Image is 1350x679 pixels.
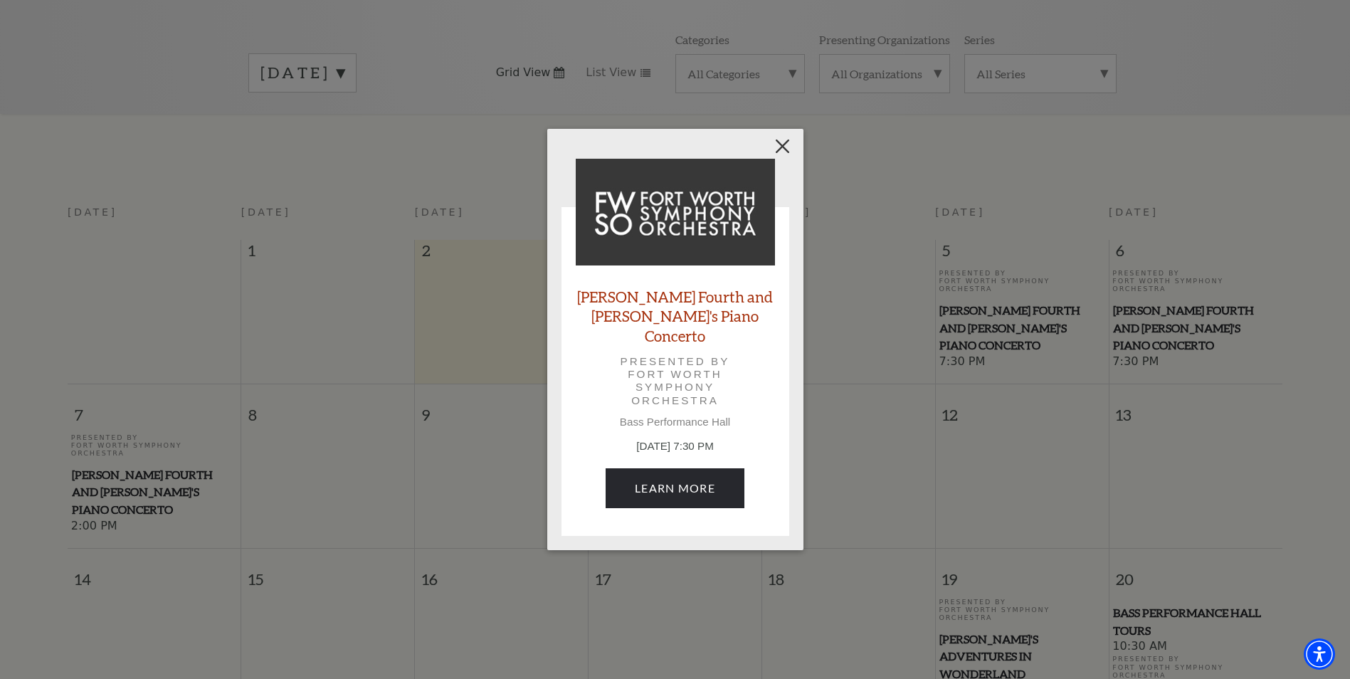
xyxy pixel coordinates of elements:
[1304,638,1335,670] div: Accessibility Menu
[576,416,775,428] p: Bass Performance Hall
[576,438,775,455] p: [DATE] 7:30 PM
[596,355,755,407] p: Presented by Fort Worth Symphony Orchestra
[606,468,744,508] a: September 5, 7:30 PM Learn More
[576,159,775,265] img: Brahms Fourth and Grieg's Piano Concerto
[769,132,796,159] button: Close
[576,287,775,345] a: [PERSON_NAME] Fourth and [PERSON_NAME]'s Piano Concerto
